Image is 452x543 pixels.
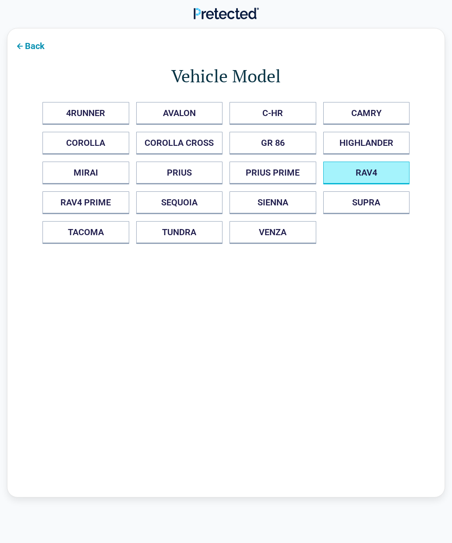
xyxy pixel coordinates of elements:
button: MIRAI [42,162,129,184]
button: 4RUNNER [42,102,129,125]
button: SEQUOIA [136,191,223,214]
button: SUPRA [323,191,410,214]
button: RAV4 [323,162,410,184]
button: VENZA [230,221,316,244]
button: PRIUS PRIME [230,162,316,184]
h1: Vehicle Model [42,63,410,88]
button: TUNDRA [136,221,223,244]
button: AVALON [136,102,223,125]
button: TACOMA [42,221,129,244]
button: COROLLA [42,132,129,155]
button: PRIUS [136,162,223,184]
button: GR 86 [230,132,316,155]
button: SIENNA [230,191,316,214]
button: C-HR [230,102,316,125]
button: COROLLA CROSS [136,132,223,155]
button: Back [7,35,52,55]
button: HIGHLANDER [323,132,410,155]
button: CAMRY [323,102,410,125]
button: RAV4 PRIME [42,191,129,214]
